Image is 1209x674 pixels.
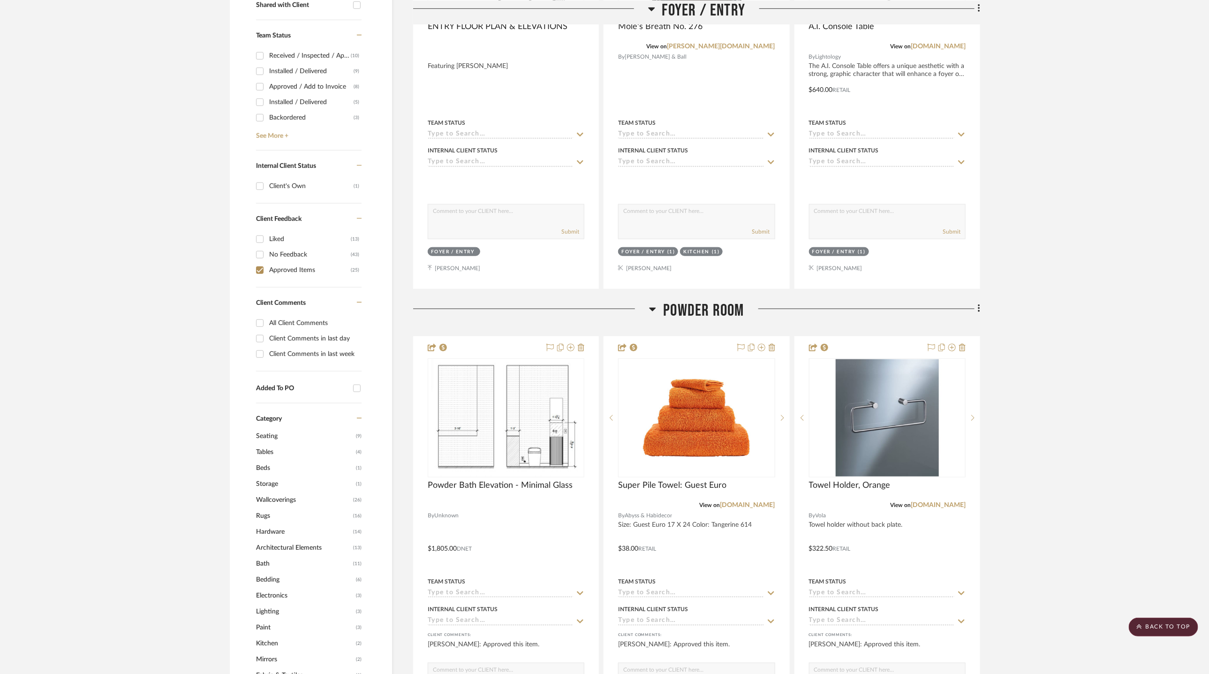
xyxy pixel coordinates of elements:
[354,95,359,110] div: (5)
[269,179,354,194] div: Client's Own
[356,588,362,603] span: (3)
[256,32,291,39] span: Team Status
[618,511,625,520] span: By
[256,415,282,423] span: Category
[809,640,966,659] div: [PERSON_NAME]: Approved this item.
[700,502,720,508] span: View on
[354,110,359,125] div: (3)
[269,331,359,346] div: Client Comments in last day
[356,461,362,476] span: (1)
[269,247,351,262] div: No Feedback
[428,640,584,659] div: [PERSON_NAME]: Approved this item.
[858,249,866,256] div: (1)
[353,556,362,571] span: (11)
[618,640,775,659] div: [PERSON_NAME]: Approved this item.
[809,617,954,626] input: Type to Search…
[428,605,498,613] div: Internal Client Status
[428,146,498,155] div: Internal Client Status
[428,22,567,32] span: ENTRY FLOOR PLAN & ELEVATIONS
[353,492,362,507] span: (26)
[353,508,362,523] span: (16)
[356,604,362,619] span: (3)
[667,249,675,256] div: (1)
[256,492,351,508] span: Wallcoverings
[256,651,354,667] span: Mirrors
[809,53,816,61] span: By
[428,119,465,127] div: Team Status
[890,502,911,508] span: View on
[351,263,359,278] div: (25)
[269,232,351,247] div: Liked
[256,620,354,636] span: Paint
[354,79,359,94] div: (8)
[809,511,816,520] span: By
[256,428,354,444] span: Seating
[816,53,841,61] span: Lightology
[351,232,359,247] div: (13)
[618,577,656,586] div: Team Status
[911,43,966,50] a: [DOMAIN_NAME]
[809,130,954,139] input: Type to Search…
[256,540,351,556] span: Architectural Elements
[428,130,573,139] input: Type to Search…
[256,604,354,620] span: Lighting
[809,146,879,155] div: Internal Client Status
[356,620,362,635] span: (3)
[890,44,911,49] span: View on
[1129,618,1198,636] scroll-to-top-button: BACK TO TOP
[356,445,362,460] span: (4)
[269,64,354,79] div: Installed / Delivered
[269,48,351,63] div: Received / Inspected / Approved
[752,227,770,236] button: Submit
[351,247,359,262] div: (43)
[618,480,726,491] span: Super Pile Towel: Guest Euro
[256,163,316,169] span: Internal Client Status
[618,22,703,32] span: Mole's Breath No. 276
[809,589,954,598] input: Type to Search…
[816,511,826,520] span: Vola
[256,444,354,460] span: Tables
[809,119,846,127] div: Team Status
[353,524,362,539] span: (14)
[618,130,763,139] input: Type to Search…
[667,43,775,50] a: [PERSON_NAME][DOMAIN_NAME]
[812,249,856,256] div: Foyer / Entry
[269,95,354,110] div: Installed / Delivered
[663,301,744,321] span: Powder Room
[712,249,720,256] div: (1)
[431,249,475,256] div: Foyer / Entry
[809,577,846,586] div: Team Status
[269,263,351,278] div: Approved Items
[434,511,459,520] span: Unknown
[256,476,354,492] span: Storage
[618,589,763,598] input: Type to Search…
[269,110,354,125] div: Backordered
[356,572,362,587] span: (6)
[618,158,763,167] input: Type to Search…
[256,556,351,572] span: Bath
[618,146,688,155] div: Internal Client Status
[269,316,359,331] div: All Client Comments
[256,636,354,651] span: Kitchen
[256,460,354,476] span: Beds
[351,48,359,63] div: (10)
[256,588,354,604] span: Electronics
[720,502,775,508] a: [DOMAIN_NAME]
[256,524,351,540] span: Hardware
[428,511,434,520] span: By
[356,429,362,444] span: (9)
[353,540,362,555] span: (13)
[428,480,573,491] span: Powder Bath Elevation - Minimal Glass
[428,158,573,167] input: Type to Search…
[356,636,362,651] span: (2)
[621,249,665,256] div: Foyer / Entry
[829,359,946,477] img: Towel Holder, Orange
[809,22,875,32] span: A.I. Console Table
[356,477,362,492] span: (1)
[269,79,354,94] div: Approved / Add to Invoice
[618,119,656,127] div: Team Status
[256,385,348,393] div: Added To PO
[256,508,351,524] span: Rugs
[809,158,954,167] input: Type to Search…
[428,617,573,626] input: Type to Search…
